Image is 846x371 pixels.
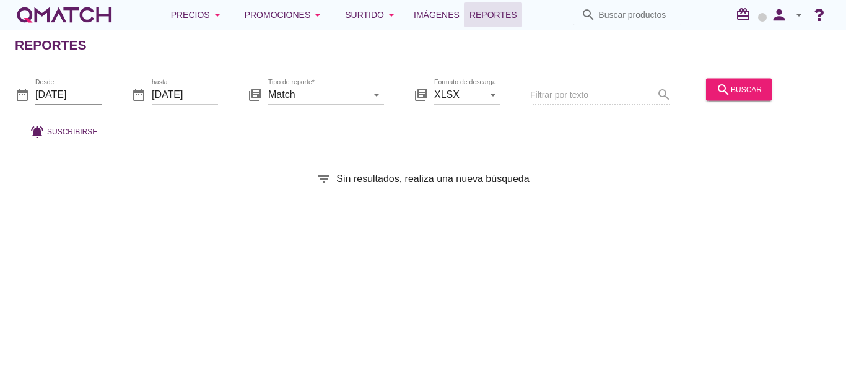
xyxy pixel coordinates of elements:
[716,82,731,97] i: search
[486,87,500,102] i: arrow_drop_down
[210,7,225,22] i: arrow_drop_down
[384,7,399,22] i: arrow_drop_down
[791,7,806,22] i: arrow_drop_down
[369,87,384,102] i: arrow_drop_down
[335,2,409,27] button: Surtido
[706,78,772,100] button: buscar
[30,124,47,139] i: notifications_active
[47,126,97,137] span: Suscribirse
[161,2,235,27] button: Precios
[171,7,225,22] div: Precios
[736,7,756,22] i: redeem
[581,7,596,22] i: search
[598,5,674,25] input: Buscar productos
[268,84,367,104] input: Tipo de reporte*
[235,2,336,27] button: Promociones
[434,84,483,104] input: Formato de descarga
[414,87,429,102] i: library_books
[15,2,114,27] a: white-qmatch-logo
[716,82,762,97] div: buscar
[35,84,102,104] input: Desde
[336,172,529,186] span: Sin resultados, realiza una nueva búsqueda
[345,7,399,22] div: Surtido
[409,2,464,27] a: Imágenes
[469,7,517,22] span: Reportes
[464,2,522,27] a: Reportes
[245,7,326,22] div: Promociones
[248,87,263,102] i: library_books
[15,87,30,102] i: date_range
[316,172,331,186] i: filter_list
[20,120,107,142] button: Suscribirse
[767,6,791,24] i: person
[152,84,218,104] input: hasta
[15,35,87,55] h2: Reportes
[414,7,460,22] span: Imágenes
[310,7,325,22] i: arrow_drop_down
[131,87,146,102] i: date_range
